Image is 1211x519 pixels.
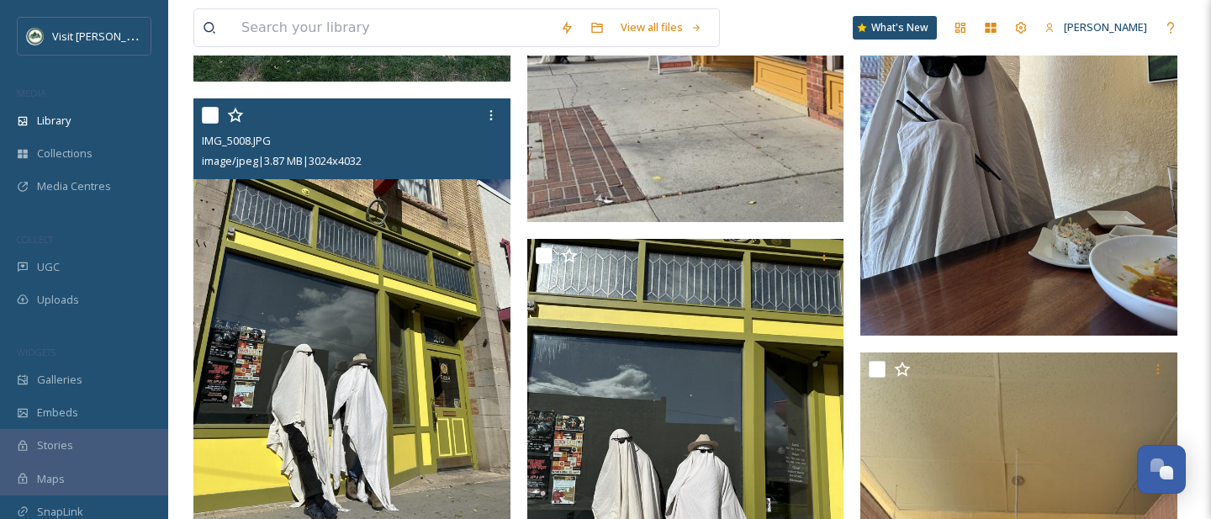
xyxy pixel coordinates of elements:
span: Embeds [37,405,78,421]
span: Collections [37,146,93,162]
button: Open Chat [1137,445,1186,494]
span: Stories [37,437,73,453]
span: WIDGETS [17,346,56,358]
span: image/jpeg | 3.87 MB | 3024 x 4032 [202,153,362,168]
span: Uploads [37,292,79,308]
span: Visit [PERSON_NAME] [52,28,159,44]
a: [PERSON_NAME] [1036,11,1155,44]
img: Unknown.png [27,28,44,45]
span: Maps [37,471,65,487]
a: What's New [853,16,937,40]
span: Library [37,113,71,129]
span: IMG_5008.JPG [202,133,271,148]
span: Media Centres [37,178,111,194]
span: [PERSON_NAME] [1064,19,1147,34]
span: COLLECT [17,233,53,246]
span: MEDIA [17,87,46,99]
span: UGC [37,259,60,275]
input: Search your library [233,9,552,46]
a: View all files [612,11,711,44]
span: Galleries [37,372,82,388]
